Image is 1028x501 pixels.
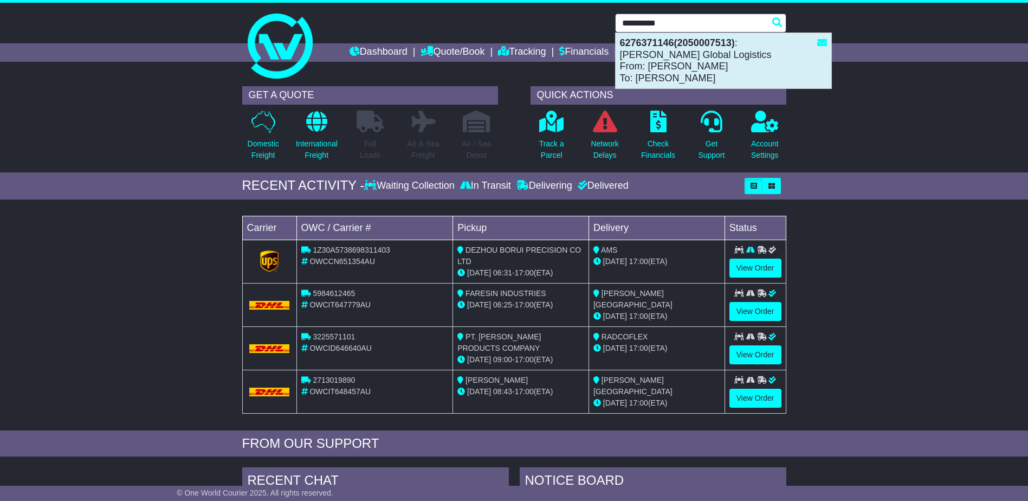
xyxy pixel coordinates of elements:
div: (ETA) [593,343,720,354]
div: FROM OUR SUPPORT [242,436,786,452]
div: Waiting Collection [364,180,457,192]
td: Carrier [242,216,296,240]
span: AMS [601,246,617,254]
a: View Order [729,302,781,321]
img: DHL.png [249,388,290,396]
a: Financials [559,43,609,62]
a: Dashboard [350,43,408,62]
div: RECENT CHAT [242,467,509,497]
p: Domestic Freight [247,138,279,161]
span: OWCIT648457AU [309,387,371,396]
span: 06:31 [493,268,512,277]
div: Delivering [514,180,575,192]
span: OWCIT647779AU [309,300,371,309]
p: Check Financials [641,138,675,161]
p: Network Delays [591,138,618,161]
div: : [PERSON_NAME] Global Logistics From: [PERSON_NAME] To: [PERSON_NAME] [616,33,831,88]
div: (ETA) [593,311,720,322]
a: InternationalFreight [295,110,338,167]
div: - (ETA) [457,354,584,365]
div: RECENT ACTIVITY - [242,178,365,194]
a: View Order [729,345,781,364]
div: (ETA) [593,397,720,409]
p: Account Settings [751,138,779,161]
span: 17:00 [629,257,648,266]
span: [DATE] [467,300,491,309]
a: NetworkDelays [590,110,619,167]
span: 17:00 [515,268,534,277]
a: DomesticFreight [247,110,279,167]
img: DHL.png [249,301,290,310]
span: [DATE] [603,257,627,266]
span: [PERSON_NAME] [GEOGRAPHIC_DATA] [593,376,673,396]
span: 17:00 [629,312,648,320]
span: [DATE] [467,387,491,396]
div: - (ETA) [457,267,584,279]
div: QUICK ACTIONS [531,86,786,105]
span: DEZHOU BORUI PRECISION CO LTD [457,246,581,266]
span: 17:00 [515,387,534,396]
div: In Transit [457,180,514,192]
p: Full Loads [357,138,384,161]
td: Pickup [453,216,589,240]
span: 17:00 [629,399,648,407]
span: 3225571101 [313,332,355,341]
span: OWCID646640AU [309,344,371,352]
a: View Order [729,389,781,408]
p: Get Support [698,138,725,161]
span: 17:00 [629,344,648,352]
span: [DATE] [467,268,491,277]
img: DHL.png [249,344,290,353]
span: PT. [PERSON_NAME] PRODUCTS COMPANY [457,332,541,352]
span: 17:00 [515,300,534,309]
div: NOTICE BOARD [520,467,786,497]
a: Track aParcel [539,110,565,167]
span: 5984612465 [313,289,355,298]
p: Air / Sea Depot [462,138,492,161]
span: 06:25 [493,300,512,309]
span: [PERSON_NAME] [465,376,528,384]
span: 2713019890 [313,376,355,384]
div: GET A QUOTE [242,86,498,105]
a: CheckFinancials [641,110,676,167]
div: (ETA) [593,256,720,267]
p: International Freight [296,138,338,161]
span: 09:00 [493,355,512,364]
span: [PERSON_NAME] [GEOGRAPHIC_DATA] [593,289,673,309]
div: - (ETA) [457,386,584,397]
span: [DATE] [603,344,627,352]
span: [DATE] [603,312,627,320]
a: Quote/Book [421,43,484,62]
div: - (ETA) [457,299,584,311]
div: Delivered [575,180,629,192]
a: AccountSettings [751,110,779,167]
span: 08:43 [493,387,512,396]
p: Track a Parcel [539,138,564,161]
td: Delivery [589,216,725,240]
span: 1Z30A5738698311403 [313,246,390,254]
td: Status [725,216,786,240]
span: 17:00 [515,355,534,364]
a: View Order [729,259,781,278]
span: [DATE] [603,399,627,407]
a: GetSupport [697,110,725,167]
span: RADCOFLEX [602,332,648,341]
img: GetCarrierServiceLogo [260,251,279,272]
span: © One World Courier 2025. All rights reserved. [177,489,333,497]
p: Air & Sea Freight [408,138,439,161]
a: Tracking [498,43,546,62]
span: FARESIN INDUSTRIES [465,289,546,298]
td: OWC / Carrier # [296,216,453,240]
strong: 6276371146(2050007513) [620,37,735,48]
span: [DATE] [467,355,491,364]
span: OWCCN651354AU [309,257,375,266]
